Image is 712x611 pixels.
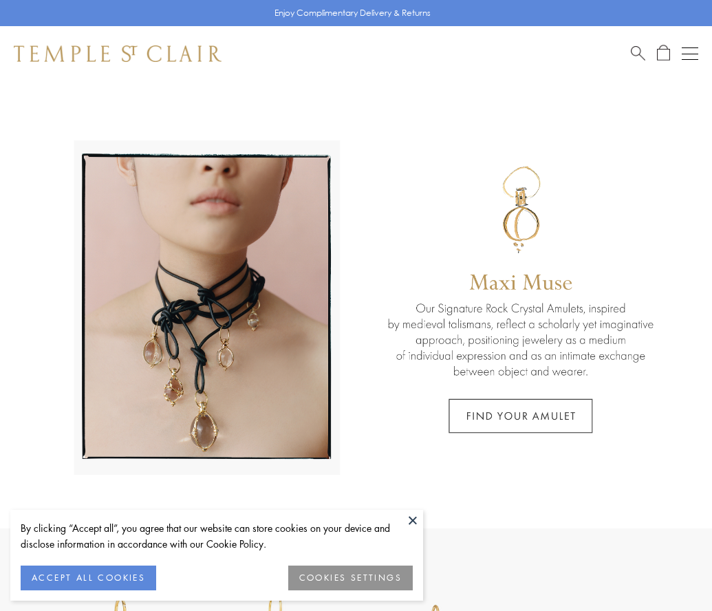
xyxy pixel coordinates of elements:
a: Search [631,45,645,62]
button: ACCEPT ALL COOKIES [21,566,156,590]
p: Enjoy Complimentary Delivery & Returns [274,6,431,20]
button: Open navigation [682,45,698,62]
img: Temple St. Clair [14,45,222,62]
button: COOKIES SETTINGS [288,566,413,590]
a: Open Shopping Bag [657,45,670,62]
div: By clicking “Accept all”, you agree that our website can store cookies on your device and disclos... [21,520,413,552]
